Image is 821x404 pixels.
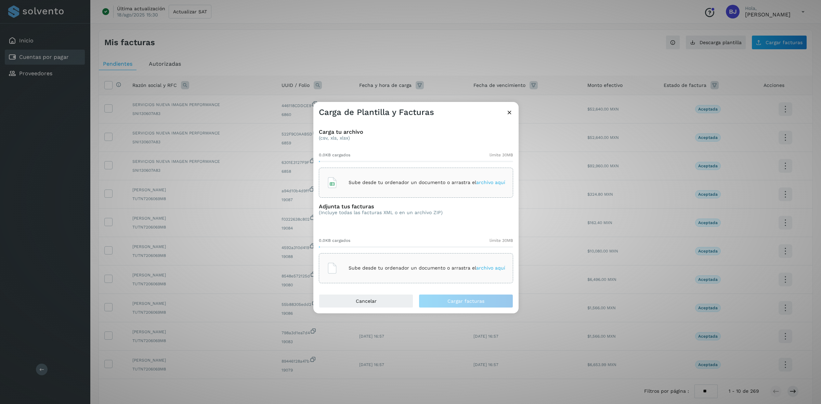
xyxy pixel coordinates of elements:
[319,135,513,141] p: (csv, xls, xlsx)
[476,180,505,185] span: archivo aquí
[319,107,434,117] h3: Carga de Plantilla y Facturas
[319,129,513,135] h3: Carga tu archivo
[356,299,377,303] span: Cancelar
[349,180,505,185] p: Sube desde tu ordenador un documento o arrastra el
[490,152,513,158] span: límite 30MB
[349,265,505,271] p: Sube desde tu ordenador un documento o arrastra el
[319,294,413,308] button: Cancelar
[419,294,513,308] button: Cargar facturas
[476,265,505,271] span: archivo aquí
[490,237,513,244] span: límite 30MB
[319,152,350,158] span: 0.0KB cargados
[319,210,443,216] p: (Incluye todas las facturas XML o en un archivo ZIP)
[319,237,350,244] span: 0.0KB cargados
[447,299,484,303] span: Cargar facturas
[319,203,443,210] h3: Adjunta tus facturas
